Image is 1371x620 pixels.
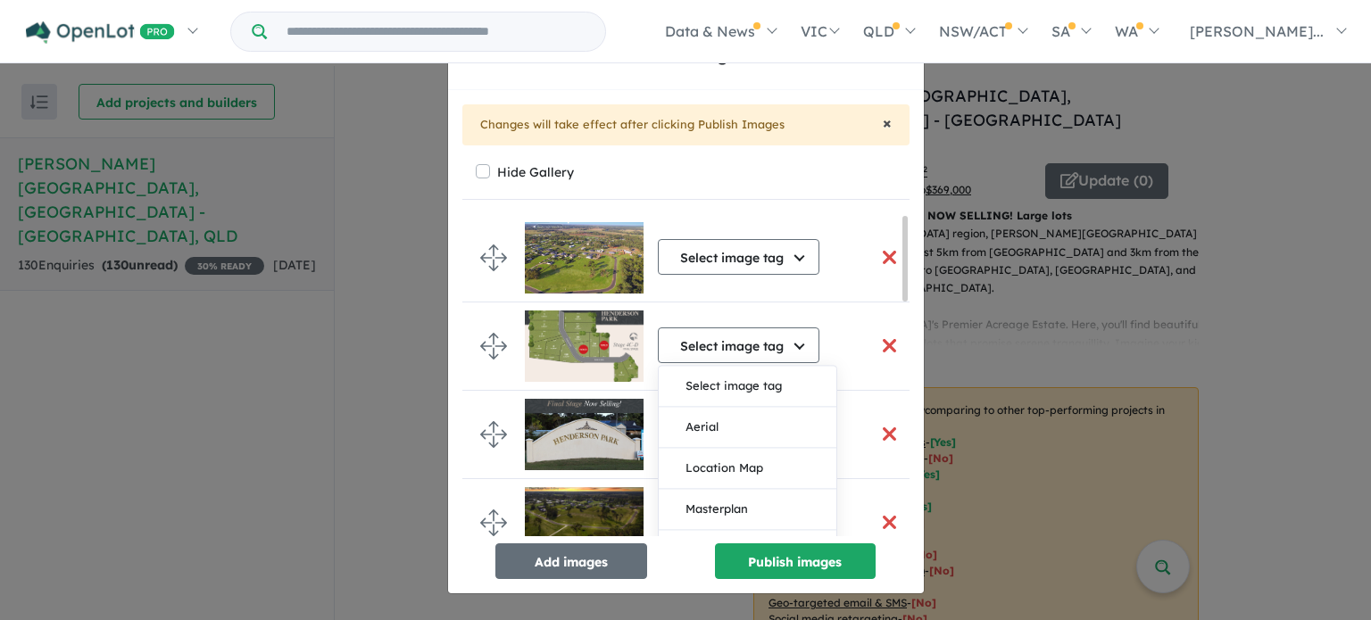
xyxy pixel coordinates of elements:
span: [PERSON_NAME]... [1190,22,1324,40]
button: Lifestyle [659,530,836,571]
img: drag.svg [480,244,507,271]
button: Select image tag [658,239,819,275]
button: Aerial [659,407,836,448]
label: Hide Gallery [497,160,574,185]
img: Henderson%20Park%20Estate-%20Hervey%20Bay%20-%20Tinana___1716512610.jpg [525,310,644,382]
span: × [883,112,892,133]
img: Henderson%20Park%20Estate-%20Hervey%20Bay%20-%20Tinana___1717628520.jpg [525,222,644,293]
button: Add images [495,543,647,579]
img: drag.svg [480,421,507,448]
img: drag.svg [480,333,507,360]
div: Changes will take effect after clicking Publish Images [462,104,910,145]
img: Openlot PRO Logo White [26,21,175,44]
button: Masterplan [659,489,836,530]
img: Henderson%20Park%20Estate-%20Hervey%20Bay%20-%20Tinana___1716515347.jpg [525,399,644,470]
button: Close [883,115,892,131]
button: Select image tag [658,327,819,363]
button: Location Map [659,448,836,489]
img: Henderson%20Park%20Estate-%20Hervey%20Bay%20-%20Tinana___1716511088.jpg [525,487,644,558]
input: Try estate name, suburb, builder or developer [270,12,602,51]
img: drag.svg [480,509,507,536]
button: Select image tag [659,366,836,407]
button: Publish images [715,543,876,579]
